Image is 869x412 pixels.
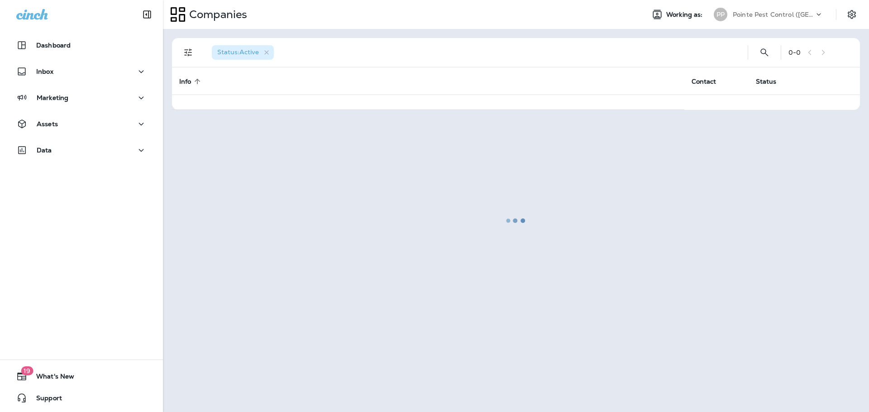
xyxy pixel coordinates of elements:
[9,367,154,385] button: 19What's New
[36,68,53,75] p: Inbox
[37,147,52,154] p: Data
[36,42,71,49] p: Dashboard
[666,11,705,19] span: Working as:
[186,8,247,21] p: Companies
[9,141,154,159] button: Data
[9,115,154,133] button: Assets
[9,36,154,54] button: Dashboard
[714,8,727,21] div: PP
[37,120,58,128] p: Assets
[37,94,68,101] p: Marketing
[21,366,33,375] span: 19
[844,6,860,23] button: Settings
[134,5,160,24] button: Collapse Sidebar
[27,373,74,384] span: What's New
[9,62,154,81] button: Inbox
[733,11,814,18] p: Pointe Pest Control ([GEOGRAPHIC_DATA])
[9,89,154,107] button: Marketing
[27,394,62,405] span: Support
[9,389,154,407] button: Support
